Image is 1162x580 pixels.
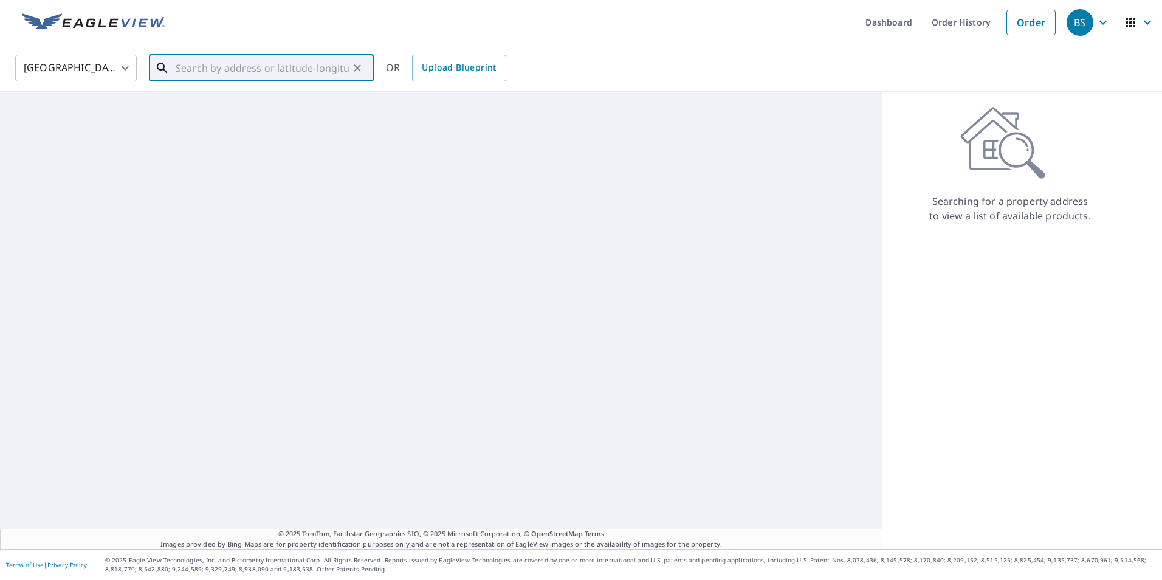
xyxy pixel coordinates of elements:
[1006,10,1056,35] a: Order
[6,561,87,568] p: |
[105,556,1156,574] p: © 2025 Eagle View Technologies, Inc. and Pictometry International Corp. All Rights Reserved. Repo...
[278,529,605,539] span: © 2025 TomTom, Earthstar Geographics SIO, © 2025 Microsoft Corporation, ©
[47,561,87,569] a: Privacy Policy
[585,529,605,538] a: Terms
[386,55,506,81] div: OR
[1067,9,1093,36] div: BS
[6,561,44,569] a: Terms of Use
[929,194,1092,223] p: Searching for a property address to view a list of available products.
[15,51,137,85] div: [GEOGRAPHIC_DATA]
[176,51,349,85] input: Search by address or latitude-longitude
[531,529,582,538] a: OpenStreetMap
[349,60,366,77] button: Clear
[412,55,506,81] a: Upload Blueprint
[22,13,165,32] img: EV Logo
[422,60,496,75] span: Upload Blueprint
